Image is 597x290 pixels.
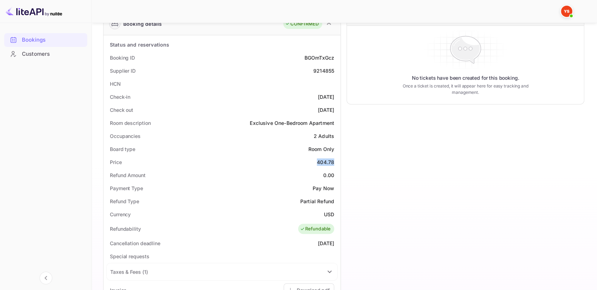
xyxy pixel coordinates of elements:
div: Board type [110,145,135,153]
div: Payment Type [110,185,143,192]
div: Refundability [110,225,141,232]
div: [DATE] [318,240,334,247]
div: 404.78 [317,158,334,166]
div: Booking details [123,20,162,28]
button: Collapse navigation [40,272,52,284]
div: BGOmTxGcz [305,54,334,61]
div: Status and reservations [110,41,169,48]
div: Bookings [4,33,87,47]
div: Booking ID [110,54,135,61]
img: Yandex Support [561,6,572,17]
p: Once a ticket is created, it will appear here for easy tracking and management. [402,83,529,96]
div: Partial Refund [300,198,334,205]
div: Taxes & Fees ( 1 ) [110,268,148,276]
div: Room description [110,119,150,127]
p: No tickets have been created for this booking. [412,74,519,81]
div: Pay Now [313,185,334,192]
div: [DATE] [318,106,334,114]
div: Refund Amount [110,171,146,179]
div: Occupancies [110,132,141,140]
div: Room Only [308,145,334,153]
a: Customers [4,47,87,60]
div: Check-in [110,93,130,101]
div: USD [324,211,334,218]
a: Bookings [4,33,87,46]
div: Refund Type [110,198,139,205]
div: Customers [4,47,87,61]
div: Exclusive One-Bedroom Apartment [250,119,334,127]
div: [DATE] [318,93,334,101]
div: Currency [110,211,131,218]
div: Cancellation deadline [110,240,160,247]
div: Customers [22,50,84,58]
div: 0.00 [323,171,334,179]
div: Taxes & Fees (1) [107,263,337,280]
div: Bookings [22,36,84,44]
div: 2 Adults [314,132,334,140]
div: CONFIRMED [285,20,319,28]
div: Price [110,158,122,166]
div: Refundable [300,225,331,232]
div: Special requests [110,253,149,260]
div: Check out [110,106,133,114]
div: HCN [110,80,121,87]
div: 9214855 [313,67,334,74]
div: Supplier ID [110,67,136,74]
img: LiteAPI logo [6,6,62,17]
